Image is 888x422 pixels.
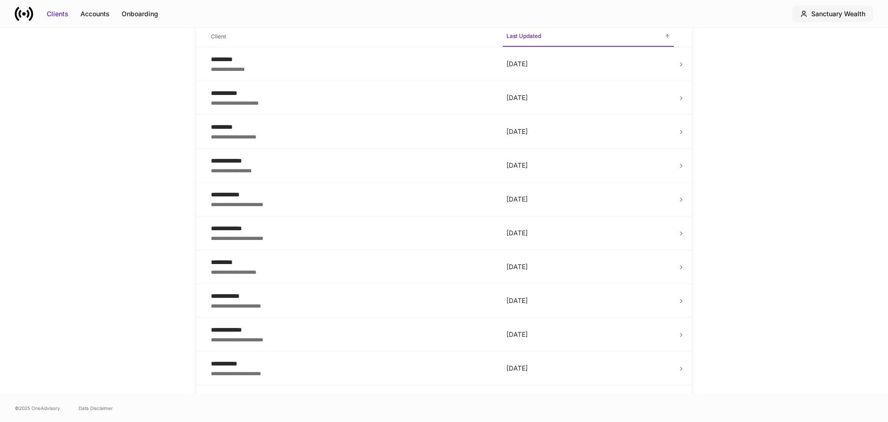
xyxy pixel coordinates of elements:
span: Client [207,27,495,46]
p: [DATE] [506,161,670,170]
div: Onboarding [122,9,158,19]
div: Accounts [80,9,110,19]
button: Sanctuary Wealth [792,6,873,22]
button: Onboarding [116,6,164,21]
p: [DATE] [506,364,670,373]
div: Clients [47,9,68,19]
p: [DATE] [506,296,670,305]
p: [DATE] [506,228,670,238]
button: Accounts [74,6,116,21]
a: Data Disclaimer [79,404,113,412]
h6: Last Updated [506,31,541,40]
p: [DATE] [506,330,670,339]
p: [DATE] [506,93,670,102]
p: [DATE] [506,127,670,136]
h6: Client [211,32,226,41]
span: © 2025 OneAdvisory [15,404,60,412]
p: [DATE] [506,195,670,204]
p: [DATE] [506,262,670,271]
p: [DATE] [506,59,670,69]
span: Last Updated [503,27,674,47]
div: Sanctuary Wealth [811,9,865,19]
button: Clients [41,6,74,21]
